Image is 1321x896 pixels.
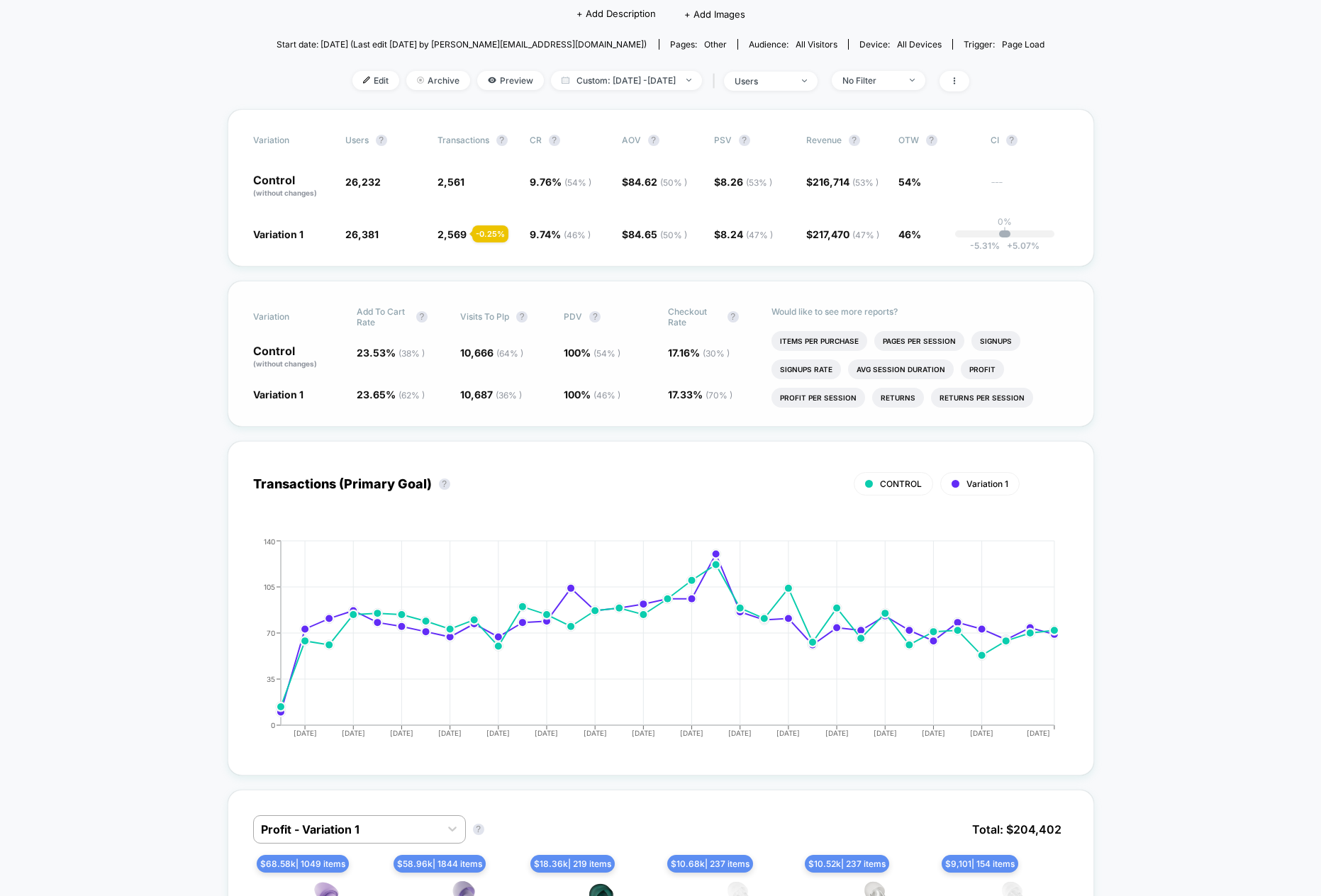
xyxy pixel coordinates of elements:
button: ? [376,135,387,146]
span: PDV [564,311,582,322]
span: 10,666 [460,347,523,359]
div: No Filter [842,75,899,86]
div: Audience: [749,39,837,50]
span: $ 10.52k | 237 items [805,855,889,873]
span: Checkout Rate [668,306,720,327]
tspan: 70 [267,628,275,637]
span: ( 46 % ) [564,230,591,240]
li: Profit [961,359,1004,379]
span: ( 62 % ) [398,390,425,401]
span: ( 46 % ) [593,390,620,401]
tspan: [DATE] [294,729,317,737]
p: Control [253,174,331,198]
span: $ [714,176,772,188]
span: $ [806,228,879,240]
span: Total: $ 204,402 [965,815,1069,844]
span: + Add Images [684,9,745,20]
span: $ [622,176,687,188]
tspan: [DATE] [390,729,413,737]
span: All Visitors [796,39,837,50]
span: Add To Cart Rate [357,306,409,327]
span: -5.31 % [970,240,1000,251]
img: calendar [562,77,569,84]
span: Visits To Plp [460,311,509,322]
tspan: [DATE] [776,729,800,737]
span: (without changes) [253,359,317,368]
span: ( 47 % ) [746,230,773,240]
span: Custom: [DATE] - [DATE] [551,71,702,90]
span: Variation [253,306,331,327]
span: 9.74 % [530,228,591,240]
img: end [686,79,691,82]
span: $ 10.68k | 237 items [667,855,753,873]
span: CR [530,135,542,145]
tspan: [DATE] [728,729,752,737]
span: ( 30 % ) [703,348,730,359]
span: 9.76 % [530,176,591,188]
span: 100 % [564,388,620,401]
span: 8.24 [720,228,773,240]
span: 100 % [564,347,620,359]
span: Start date: [DATE] (Last edit [DATE] by [PERSON_NAME][EMAIL_ADDRESS][DOMAIN_NAME]) [277,39,647,50]
tspan: [DATE] [970,729,993,737]
span: 17.33 % [668,388,732,401]
span: ( 53 % ) [746,177,772,188]
p: | [1003,227,1006,237]
span: Variation 1 [253,388,303,401]
button: ? [496,135,508,146]
span: 10,687 [460,388,522,401]
button: ? [1006,135,1018,146]
tspan: [DATE] [680,729,703,737]
button: ? [728,311,739,323]
span: ( 54 % ) [593,348,620,359]
button: ? [549,135,560,146]
span: Variation 1 [966,478,1008,489]
div: - 0.25 % [472,225,508,242]
span: 217,470 [813,228,879,240]
div: users [735,76,791,86]
span: + [1007,240,1013,251]
span: Variation 1 [253,228,303,240]
span: $ [714,228,773,240]
button: ? [589,311,601,323]
span: 84.65 [628,228,687,240]
span: users [345,135,369,145]
button: ? [439,478,450,490]
tspan: 140 [264,537,275,545]
span: ( 36 % ) [496,390,522,401]
span: ( 50 % ) [660,230,687,240]
tspan: [DATE] [584,729,607,737]
span: Revenue [806,135,842,145]
span: $ [806,176,879,188]
li: Items Per Purchase [771,331,867,351]
li: Returns Per Session [931,388,1033,408]
span: 23.65 % [357,388,425,401]
tspan: [DATE] [486,729,510,737]
span: ( 54 % ) [564,177,591,188]
span: all devices [897,39,942,50]
div: Pages: [670,39,727,50]
button: ? [416,311,428,323]
span: $ 58.96k | 1844 items [394,855,486,873]
span: Page Load [1002,39,1044,50]
span: 2,569 [437,228,467,240]
span: 216,714 [813,176,879,188]
li: Signups [971,331,1020,351]
tspan: [DATE] [438,729,462,737]
span: 8.26 [720,176,772,188]
p: Control [253,345,342,369]
span: (without changes) [253,189,317,197]
span: ( 64 % ) [496,348,523,359]
span: ( 70 % ) [706,390,732,401]
tspan: [DATE] [632,729,655,737]
span: 17.16 % [668,347,730,359]
span: Archive [406,71,470,90]
span: ( 47 % ) [852,230,879,240]
span: + Add Description [576,7,656,21]
span: AOV [622,135,641,145]
span: | [709,71,724,91]
span: 2,561 [437,176,464,188]
li: Profit Per Session [771,388,865,408]
span: 84.62 [628,176,687,188]
span: Variation [253,135,331,146]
